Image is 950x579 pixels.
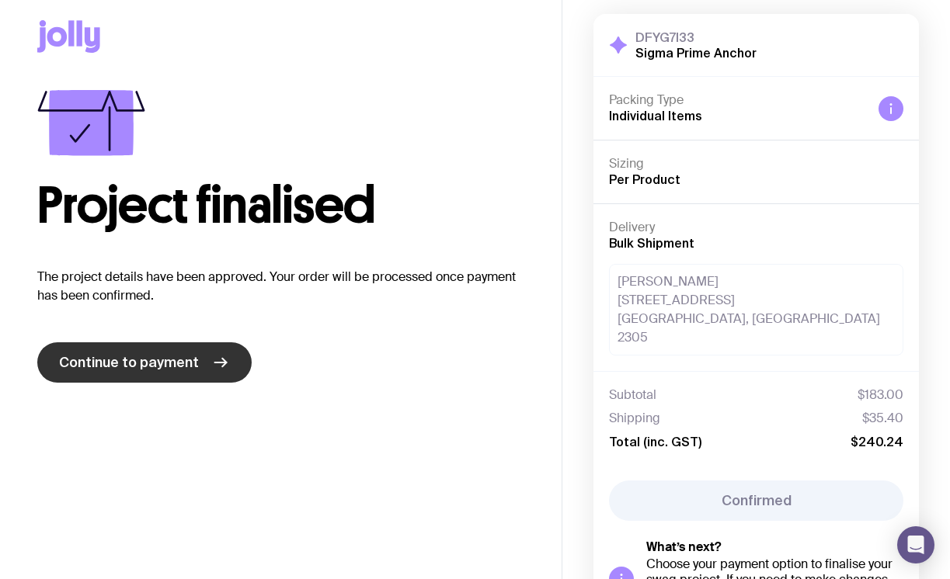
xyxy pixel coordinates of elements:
[609,156,903,172] h4: Sizing
[635,29,757,45] h3: DFYG7I33
[609,172,680,186] span: Per Product
[851,434,903,449] span: $240.24
[609,264,903,355] div: [PERSON_NAME] [STREET_ADDRESS] [GEOGRAPHIC_DATA], [GEOGRAPHIC_DATA] 2305
[609,92,866,108] h4: Packing Type
[646,539,903,555] h5: What’s next?
[609,480,903,521] button: Confirmed
[635,45,757,61] h2: Sigma Prime Anchor
[37,181,524,231] h1: Project finalised
[37,342,252,383] a: Continue to payment
[897,526,934,563] div: Open Intercom Messenger
[609,411,660,426] span: Shipping
[609,220,903,235] h4: Delivery
[858,387,903,403] span: $183.00
[59,353,199,372] span: Continue to payment
[609,387,656,403] span: Subtotal
[609,236,694,250] span: Bulk Shipment
[609,109,702,123] span: Individual Items
[862,411,903,426] span: $35.40
[609,434,701,449] span: Total (inc. GST)
[37,268,524,305] p: The project details have been approved. Your order will be processed once payment has been confir...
